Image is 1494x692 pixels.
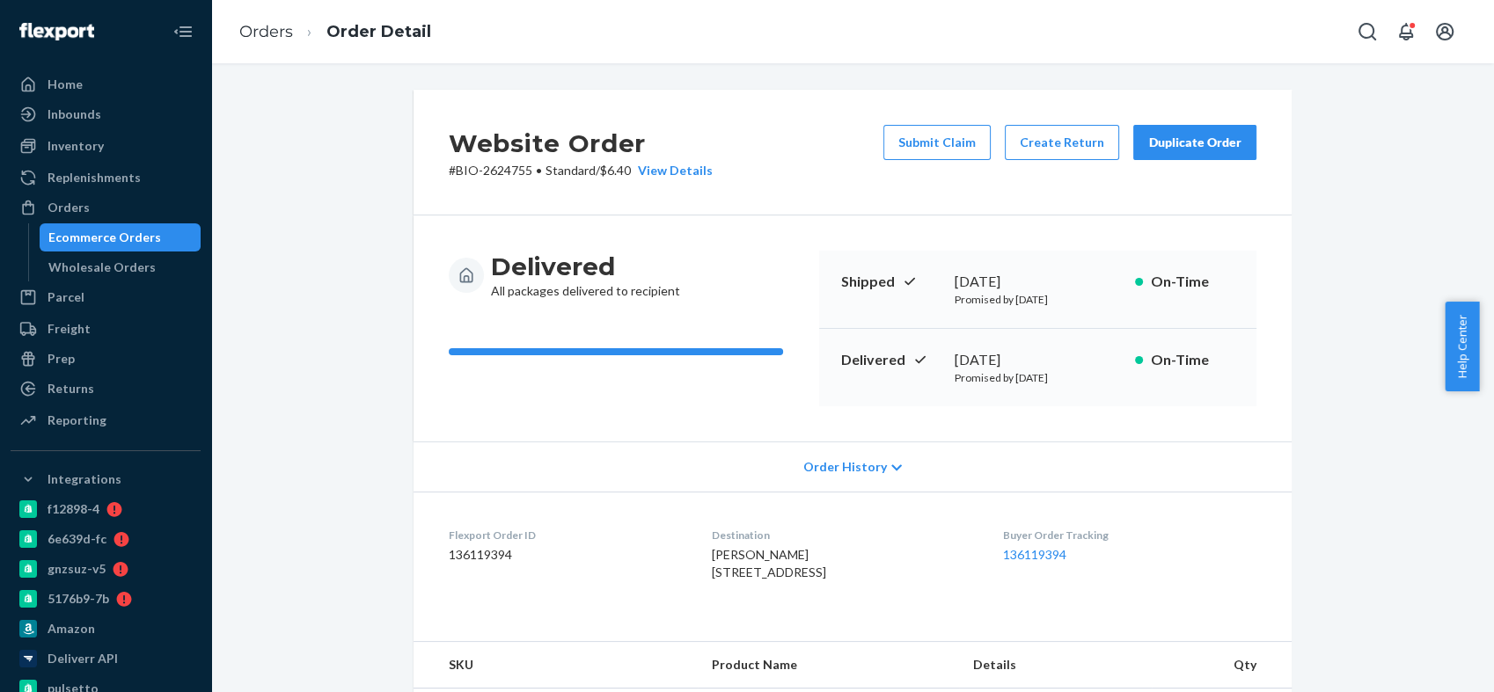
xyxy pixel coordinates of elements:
[546,163,596,178] span: Standard
[11,193,201,222] a: Orders
[225,6,445,58] ol: breadcrumbs
[1152,642,1292,688] th: Qty
[48,500,99,518] div: f12898-4
[1350,14,1385,49] button: Open Search Box
[631,162,713,179] button: View Details
[48,106,101,123] div: Inbounds
[48,412,106,429] div: Reporting
[239,22,293,41] a: Orders
[48,259,156,276] div: Wholesale Orders
[11,315,201,343] a: Freight
[40,253,201,281] a: Wholesale Orders
[1148,134,1241,151] div: Duplicate Order
[48,169,141,186] div: Replenishments
[955,370,1121,385] p: Promised by [DATE]
[959,642,1153,688] th: Details
[712,547,826,579] span: [PERSON_NAME] [STREET_ADDRESS]
[11,555,201,583] a: gnzsuz-v5
[11,375,201,403] a: Returns
[40,223,201,251] a: Ecommerce Orders
[1427,14,1462,49] button: Open account menu
[840,350,941,370] p: Delivered
[11,495,201,523] a: f12898-4
[712,528,974,543] dt: Destination
[11,585,201,613] a: 5176b9-7b
[955,350,1121,370] div: [DATE]
[955,272,1121,292] div: [DATE]
[165,14,201,49] button: Close Navigation
[449,125,713,162] h2: Website Order
[11,283,201,311] a: Parcel
[449,528,684,543] dt: Flexport Order ID
[11,615,201,643] a: Amazon
[11,345,201,373] a: Prep
[536,163,542,178] span: •
[449,546,684,564] dd: 136119394
[449,162,713,179] p: # BIO-2624755 / $6.40
[414,642,698,688] th: SKU
[11,465,201,493] button: Integrations
[1445,302,1479,391] button: Help Center
[48,380,94,397] div: Returns
[11,525,201,553] a: 6e639d-fc
[803,458,887,476] span: Order History
[48,650,118,667] div: Deliverr API
[48,620,95,637] div: Amazon
[1133,125,1256,160] button: Duplicate Order
[11,100,201,128] a: Inbounds
[11,164,201,192] a: Replenishments
[955,292,1121,307] p: Promised by [DATE]
[491,251,680,282] h3: Delivered
[48,530,106,548] div: 6e639d-fc
[11,406,201,434] a: Reporting
[1003,528,1256,543] dt: Buyer Order Tracking
[48,199,90,216] div: Orders
[48,320,91,338] div: Freight
[1388,14,1424,49] button: Open notifications
[11,70,201,98] a: Home
[48,229,161,246] div: Ecommerce Orders
[48,590,109,608] div: 5176b9-7b
[48,288,84,306] div: Parcel
[48,137,104,155] div: Inventory
[491,251,680,300] div: All packages delivered to recipient
[48,350,75,368] div: Prep
[883,125,991,160] button: Submit Claim
[11,645,201,673] a: Deliverr API
[1003,547,1066,562] a: 136119394
[1150,272,1235,292] p: On-Time
[48,560,106,578] div: gnzsuz-v5
[48,76,83,93] div: Home
[19,23,94,40] img: Flexport logo
[11,132,201,160] a: Inventory
[1150,350,1235,370] p: On-Time
[1005,125,1119,160] button: Create Return
[840,272,941,292] p: Shipped
[48,470,121,488] div: Integrations
[326,22,431,41] a: Order Detail
[698,642,958,688] th: Product Name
